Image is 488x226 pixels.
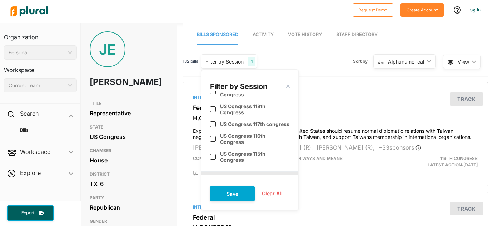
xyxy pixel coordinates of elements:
[400,3,444,17] button: Create Account
[220,85,290,97] label: US Congress 119th Congress
[193,115,478,122] h3: H.CONRES.8
[400,6,444,13] a: Create Account
[220,151,290,163] label: US Congress 115th Congress
[90,131,168,142] div: US Congress
[353,3,393,17] button: Request Demo
[205,58,244,65] div: Filter by Session
[248,57,255,66] div: 1
[4,60,77,75] h3: Workspace
[450,202,483,215] button: Track
[440,156,478,161] span: 119th Congress
[388,58,424,65] div: Alphanumerical
[193,125,478,140] h4: Expressing the sense of Congress that the United States should resume normal diplomatic relations...
[317,144,375,151] span: [PERSON_NAME] (R),
[450,92,483,106] button: Track
[9,82,65,89] div: Current Team
[90,179,168,189] div: TX-6
[90,99,168,108] h3: TITLE
[378,144,421,151] span: + 33 sponsor s
[193,104,478,111] h3: Federal
[288,25,322,45] a: Vote History
[9,49,65,56] div: Personal
[384,155,483,168] div: Latest Action: [DATE]
[197,25,238,45] a: Bills Sponsored
[220,133,290,145] label: US Congress 116th Congress
[220,121,289,127] label: US Congress 117th congress
[90,108,168,119] div: Representative
[467,6,481,13] a: Log In
[353,6,393,13] a: Request Demo
[90,123,168,131] h3: STATE
[90,194,168,202] h3: PARTY
[210,186,255,201] button: Save
[16,210,39,216] span: Export
[90,202,168,213] div: Republican
[90,217,168,226] h3: GENDER
[353,58,373,65] span: Sort by
[288,32,322,37] span: Vote History
[220,103,290,115] label: US Congress 118th Congress
[7,205,54,221] button: Export
[193,94,478,101] div: Introduced
[193,204,478,210] div: Introduced
[4,27,77,42] h3: Organization
[458,58,469,66] span: View
[255,188,290,199] button: Clear All
[11,127,73,134] a: Bills
[193,144,251,151] span: [PERSON_NAME] (R),
[193,214,478,221] h3: Federal
[253,32,274,37] span: Activity
[193,156,343,161] span: Committee on Foreign Affairs, Committee on Ways and Means
[90,31,125,67] div: JE
[90,170,168,179] h3: DISTRICT
[90,71,137,93] h1: [PERSON_NAME]
[90,146,168,155] h3: CHAMBER
[336,25,378,45] a: Staff Directory
[20,110,39,117] h2: Search
[193,170,199,176] div: Add Position Statement
[183,58,198,65] span: 132 bills
[253,25,274,45] a: Activity
[90,155,168,166] div: House
[255,144,313,151] span: [PERSON_NAME] (R),
[210,81,267,91] div: Filter by Session
[197,32,238,37] span: Bills Sponsored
